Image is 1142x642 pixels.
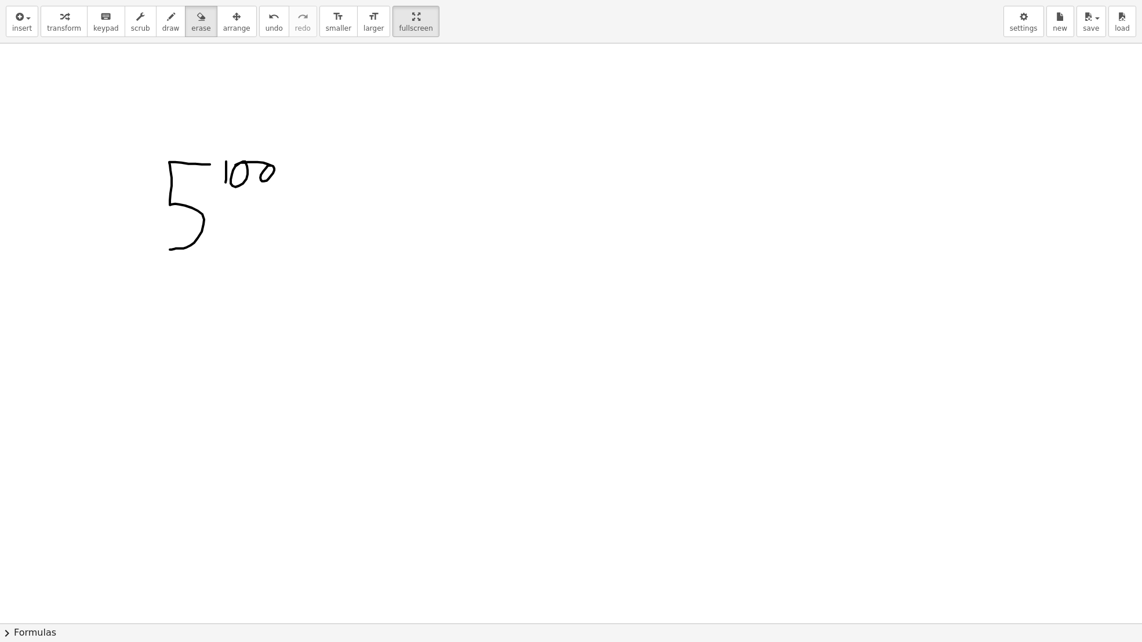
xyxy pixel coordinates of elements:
[156,6,186,37] button: draw
[93,24,119,32] span: keypad
[1046,6,1074,37] button: new
[87,6,125,37] button: keyboardkeypad
[6,6,38,37] button: insert
[217,6,257,37] button: arrange
[363,24,384,32] span: larger
[333,10,344,24] i: format_size
[1053,24,1067,32] span: new
[223,24,250,32] span: arrange
[399,24,432,32] span: fullscreen
[357,6,390,37] button: format_sizelarger
[319,6,358,37] button: format_sizesmaller
[100,10,111,24] i: keyboard
[266,24,283,32] span: undo
[297,10,308,24] i: redo
[162,24,180,32] span: draw
[326,24,351,32] span: smaller
[47,24,81,32] span: transform
[1083,24,1099,32] span: save
[295,24,311,32] span: redo
[268,10,279,24] i: undo
[131,24,150,32] span: scrub
[185,6,217,37] button: erase
[259,6,289,37] button: undoundo
[1076,6,1106,37] button: save
[392,6,439,37] button: fullscreen
[1108,6,1136,37] button: load
[289,6,317,37] button: redoredo
[1115,24,1130,32] span: load
[368,10,379,24] i: format_size
[12,24,32,32] span: insert
[1010,24,1038,32] span: settings
[125,6,157,37] button: scrub
[191,24,210,32] span: erase
[41,6,88,37] button: transform
[1003,6,1044,37] button: settings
